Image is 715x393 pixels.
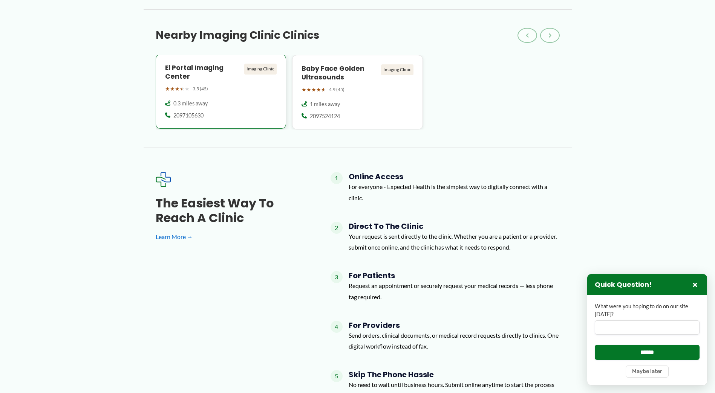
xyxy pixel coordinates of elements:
[306,85,311,94] span: ★
[626,366,669,378] button: Maybe later
[310,113,340,120] span: 2097524124
[292,55,423,129] a: Baby Face Golden Ultrasounds Imaging Clinic ★★★★★ 4.9 (45) 1 miles away 2097524124
[302,64,378,82] h4: Baby Face Golden Ultrasounds
[244,64,277,74] div: Imaging Clinic
[302,85,306,94] span: ★
[349,172,560,181] h4: Online Access
[311,85,316,94] span: ★
[331,222,343,234] span: 2
[349,370,560,379] h4: Skip the Phone Hassle
[595,280,652,289] h3: Quick Question!
[173,112,204,119] span: 2097105630
[691,280,700,289] button: Close
[156,172,171,187] img: Expected Healthcare Logo
[331,370,343,382] span: 5
[540,28,560,43] button: ›
[349,222,560,231] h4: Direct to the Clinic
[349,271,560,280] h4: For Patients
[526,31,529,40] span: ‹
[156,55,286,129] a: El Portal Imaging Center Imaging Clinic ★★★★★ 3.5 (45) 0.3 miles away 2097105630
[349,321,560,330] h4: For Providers
[165,64,242,81] h4: El Portal Imaging Center
[156,231,306,242] a: Learn More →
[185,84,190,94] span: ★
[193,85,208,93] span: 3.5 (45)
[595,303,700,318] label: What were you hoping to do on our site [DATE]?
[331,321,343,333] span: 4
[310,101,340,108] span: 1 miles away
[349,330,560,352] p: Send orders, clinical documents, or medical record requests directly to clinics. One digital work...
[381,64,413,75] div: Imaging Clinic
[165,84,170,94] span: ★
[173,100,208,107] span: 0.3 miles away
[349,231,560,253] p: Your request is sent directly to the clinic. Whether you are a patient or a provider, submit once...
[349,280,560,302] p: Request an appointment or securely request your medical records — less phone tag required.
[156,196,306,225] h3: The Easiest Way to Reach a Clinic
[316,85,321,94] span: ★
[331,271,343,283] span: 3
[548,31,551,40] span: ›
[331,172,343,184] span: 1
[321,85,326,94] span: ★
[349,181,560,203] p: For everyone - Expected Health is the simplest way to digitally connect with a clinic.
[329,85,344,94] span: 4.9 (45)
[156,29,319,42] h3: Nearby Imaging Clinic Clinics
[180,84,185,94] span: ★
[170,84,175,94] span: ★
[517,28,537,43] button: ‹
[175,84,180,94] span: ★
